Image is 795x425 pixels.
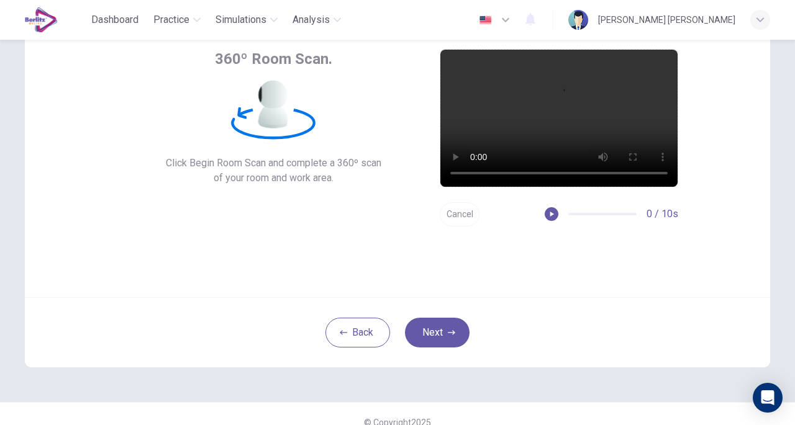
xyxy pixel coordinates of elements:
[211,9,283,31] button: Simulations
[440,202,479,226] button: Cancel
[148,9,206,31] button: Practice
[288,9,346,31] button: Analysis
[86,9,143,31] button: Dashboard
[598,12,735,27] div: [PERSON_NAME] [PERSON_NAME]
[166,156,381,171] span: Click Begin Room Scan and complete a 360º scan
[753,383,783,413] div: Open Intercom Messenger
[568,10,588,30] img: Profile picture
[405,318,470,347] button: Next
[216,12,266,27] span: Simulations
[166,171,381,186] span: of your room and work area.
[293,12,330,27] span: Analysis
[325,318,390,347] button: Back
[478,16,493,25] img: en
[91,12,139,27] span: Dashboard
[215,49,332,69] span: 360º Room Scan.
[25,7,58,32] img: EduSynch logo
[647,207,678,221] span: 0 / 10s
[25,7,86,32] a: EduSynch logo
[153,12,189,27] span: Practice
